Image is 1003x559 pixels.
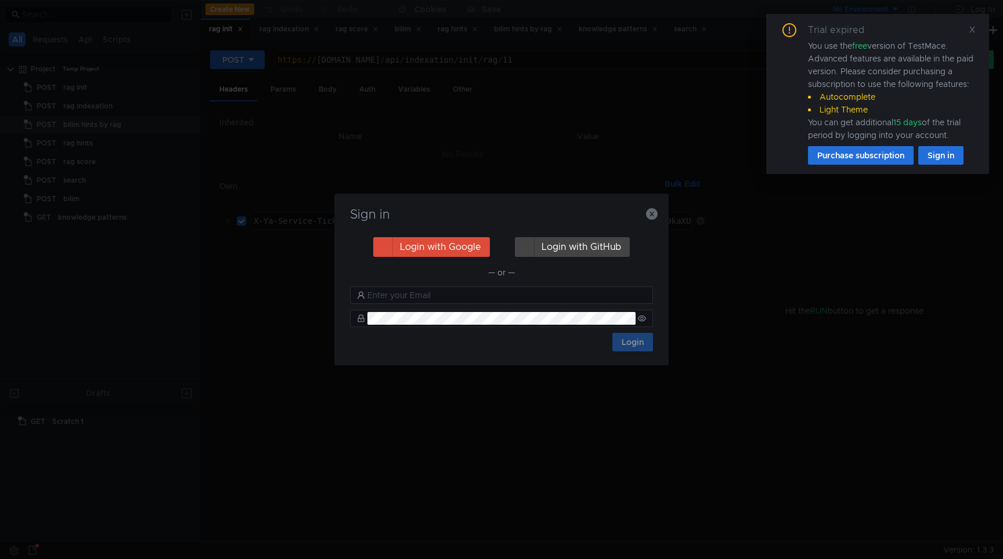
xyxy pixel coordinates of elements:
div: Trial expired [808,23,878,37]
li: Autocomplete [808,90,975,103]
button: Login with GitHub [515,237,630,257]
div: You use the version of TestMace. Advanced features are available in the paid version. Please cons... [808,39,975,141]
button: Purchase subscription [808,146,914,165]
div: — or — [350,266,653,279]
button: Sign in [918,146,964,165]
button: Login with Google [373,237,490,257]
li: Light Theme [808,103,975,116]
h3: Sign in [348,208,655,222]
input: Enter your Email [367,289,646,302]
span: 15 days [893,117,922,128]
div: You can get additional of the trial period by logging into your account. [808,116,975,141]
span: free [852,41,867,51]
